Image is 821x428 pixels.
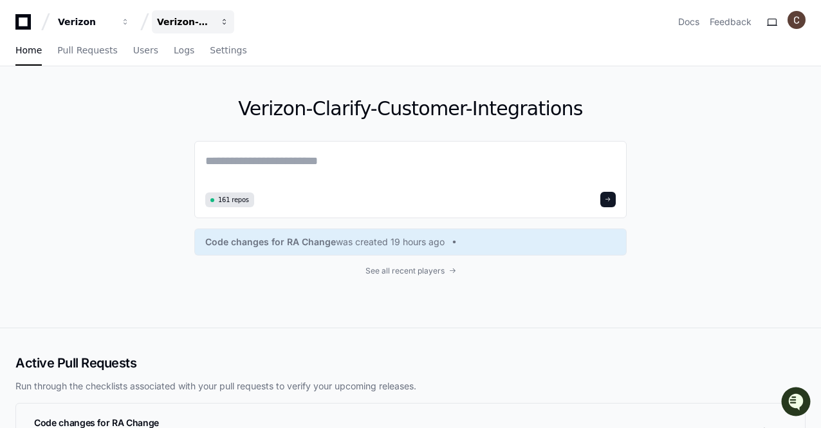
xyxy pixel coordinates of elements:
button: Verizon [53,10,135,33]
span: Logs [174,46,194,54]
span: Code changes for RA Change [34,417,159,428]
span: 161 repos [218,195,249,205]
button: See all [199,137,234,153]
a: Powered byPylon [91,200,156,210]
h2: Active Pull Requests [15,354,806,372]
div: Start new chat [44,95,211,108]
a: Logs [174,36,194,66]
span: Home [15,46,42,54]
iframe: Open customer support [780,386,815,420]
button: Start new chat [219,99,234,115]
a: Home [15,36,42,66]
div: We're offline, but we'll be back soon! [44,108,187,118]
span: • [107,172,111,182]
span: Pylon [128,201,156,210]
div: Verizon-Clarify-Customer-Integrations [157,15,212,28]
a: Pull Requests [57,36,117,66]
span: Settings [210,46,246,54]
img: 1756235613930-3d25f9e4-fa56-45dd-b3ad-e072dfbd1548 [13,95,36,118]
span: Code changes for RA Change [205,236,336,248]
a: Settings [210,36,246,66]
span: was created 19 hours ago [336,236,445,248]
a: Docs [678,15,699,28]
p: Run through the checklists associated with your pull requests to verify your upcoming releases. [15,380,806,393]
span: [PERSON_NAME] [40,172,104,182]
div: Past conversations [13,140,86,150]
img: ACg8ocL2OgZL-7g7VPdNOHNYJqQTRhCHM7hp1mK3cs0GxIN35amyLQ=s96-c [788,11,806,29]
a: See all recent players [194,266,627,276]
span: [DATE] [114,172,140,182]
span: Pull Requests [57,46,117,54]
img: Chakravarthi Ponnuru [13,160,33,180]
div: Verizon [58,15,113,28]
button: Verizon-Clarify-Customer-Integrations [152,10,234,33]
h1: Verizon-Clarify-Customer-Integrations [194,97,627,120]
img: PlayerZero [13,12,39,38]
a: Users [133,36,158,66]
button: Feedback [710,15,752,28]
span: See all recent players [365,266,445,276]
a: Code changes for RA Changewas created 19 hours ago [205,236,616,248]
span: Users [133,46,158,54]
div: Welcome [13,51,234,71]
